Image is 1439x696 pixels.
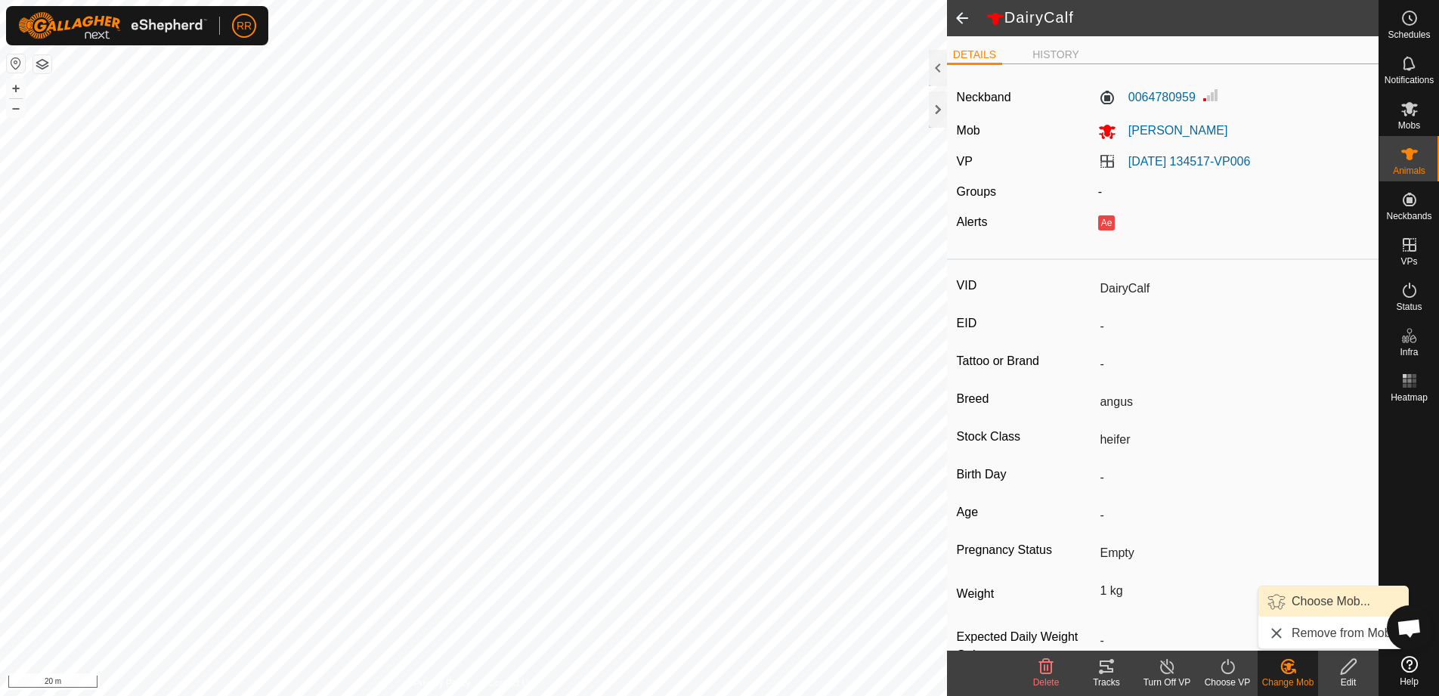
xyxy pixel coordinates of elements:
span: Infra [1400,348,1418,357]
span: [PERSON_NAME] [1116,124,1228,137]
div: Turn Off VP [1137,676,1197,689]
span: RR [237,18,252,34]
img: Gallagher Logo [18,12,207,39]
label: Groups [957,185,996,198]
span: Status [1396,302,1422,311]
li: DETAILS [947,47,1002,65]
div: - [1092,183,1375,201]
a: Contact Us [488,676,533,690]
img: Signal strength [1202,86,1220,104]
label: VID [957,276,1094,295]
span: Mobs [1398,121,1420,130]
span: VPs [1400,257,1417,266]
span: Remove from Mob [1292,624,1391,642]
button: Ae [1098,215,1115,230]
span: Notifications [1385,76,1434,85]
span: Choose Mob... [1292,592,1370,611]
label: EID [957,314,1094,333]
li: Remove from Mob [1258,618,1408,648]
label: Neckband [957,88,1011,107]
li: HISTORY [1026,47,1085,63]
a: Help [1379,650,1439,692]
span: Schedules [1388,30,1430,39]
label: Breed [957,389,1094,409]
span: Neckbands [1386,212,1431,221]
label: Birth Day [957,465,1094,484]
div: Tracks [1076,676,1137,689]
label: 0064780959 [1098,88,1196,107]
label: Pregnancy Status [957,540,1094,560]
div: Change Mob [1258,676,1318,689]
div: Open chat [1387,605,1432,651]
li: Choose Mob... [1258,586,1408,617]
label: Weight [957,578,1094,610]
button: Reset Map [7,54,25,73]
div: Choose VP [1197,676,1258,689]
label: Expected Daily Weight Gain [957,628,1094,664]
label: VP [957,155,973,168]
button: + [7,79,25,97]
label: Mob [957,124,980,137]
span: Help [1400,677,1419,686]
label: Stock Class [957,427,1094,447]
div: Edit [1318,676,1379,689]
label: Age [957,503,1094,522]
label: Alerts [957,215,988,228]
a: Privacy Policy [413,676,470,690]
h2: DairyCalf [986,8,1379,28]
label: Tattoo or Brand [957,351,1094,371]
span: Delete [1033,677,1060,688]
button: – [7,99,25,117]
a: [DATE] 134517-VP006 [1128,155,1251,168]
span: Heatmap [1391,393,1428,402]
span: Animals [1393,166,1425,175]
button: Map Layers [33,55,51,73]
